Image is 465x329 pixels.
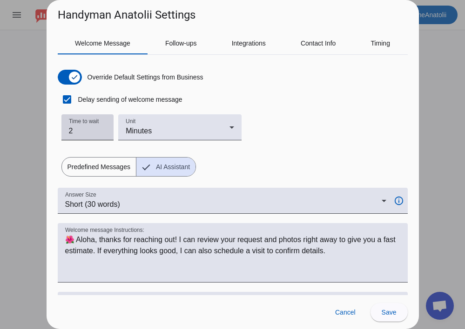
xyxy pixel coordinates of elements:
span: Timing [371,40,390,46]
h1: Handyman Anatolii Settings [58,7,195,22]
span: Integrations [232,40,266,46]
span: Contact Info [301,40,336,46]
mat-label: Answer Size [65,192,96,198]
mat-label: Welcome message Instructions: [65,227,144,233]
span: AI Assistant [150,158,195,176]
span: Predefined Messages [62,158,136,176]
span: Minutes [126,127,152,135]
span: Follow-ups [165,40,197,46]
span: Short (30 words) [65,200,120,208]
mat-icon: info_outline [388,196,408,206]
mat-label: Time to wait [69,118,99,125]
span: Welcome Message [75,40,130,46]
span: Cancel [335,309,356,316]
span: Save [382,309,397,316]
button: Cancel [328,303,363,322]
mat-label: Unit [126,118,135,125]
label: Override Default Settings from Business [86,72,203,82]
button: Save [371,303,408,322]
label: Delay sending of welcome message [76,95,182,104]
